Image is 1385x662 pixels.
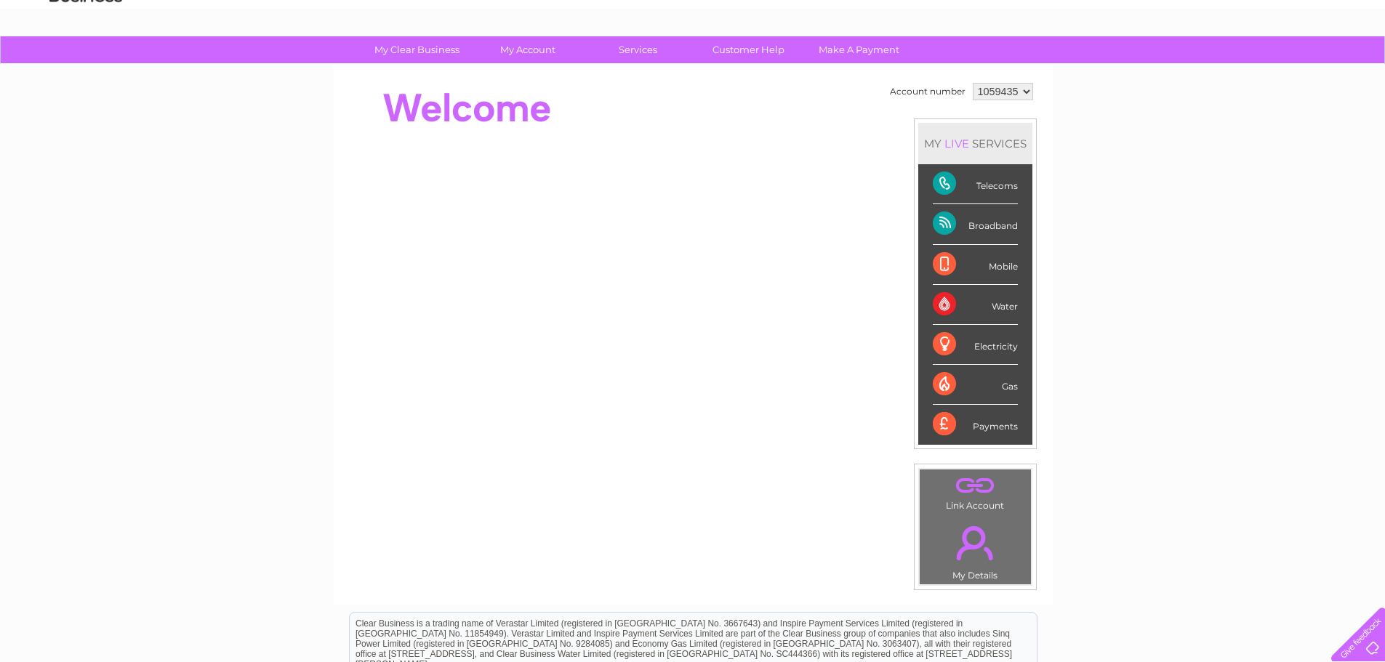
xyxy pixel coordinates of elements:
a: My Clear Business [357,36,477,63]
a: Blog [1258,62,1280,73]
a: Log out [1337,62,1371,73]
div: Payments [933,405,1018,444]
div: Gas [933,365,1018,405]
a: Make A Payment [799,36,919,63]
div: Mobile [933,245,1018,285]
div: Broadband [933,204,1018,244]
div: MY SERVICES [918,123,1032,164]
td: Link Account [919,469,1032,514]
a: Water [1129,62,1157,73]
div: LIVE [942,137,972,150]
div: Electricity [933,325,1018,365]
a: . [923,517,1027,568]
td: Account number [886,79,969,104]
a: Energy [1165,62,1197,73]
td: My Details [919,514,1032,585]
a: . [923,473,1027,498]
div: Clear Business is a trading name of Verastar Limited (registered in [GEOGRAPHIC_DATA] No. 3667643... [350,8,1037,70]
img: logo.png [49,38,123,82]
a: Customer Help [689,36,808,63]
a: My Account [467,36,587,63]
a: Contact [1288,62,1324,73]
a: 0333 014 3131 [1111,7,1211,25]
div: Water [933,285,1018,325]
a: Telecoms [1206,62,1250,73]
a: Services [578,36,698,63]
div: Telecoms [933,164,1018,204]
